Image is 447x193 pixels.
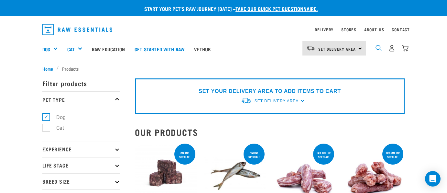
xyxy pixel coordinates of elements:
p: SET YOUR DELIVERY AREA TO ADD ITEMS TO CART [199,87,341,95]
div: Open Intercom Messenger [425,171,441,187]
nav: dropdown navigation [37,21,410,38]
a: Raw Education [87,36,130,62]
label: Cat [46,124,67,132]
img: user.png [388,45,395,52]
div: ONLINE SPECIAL! [244,148,265,162]
img: home-icon@2x.png [402,45,409,52]
a: Cat [67,46,75,53]
a: take our quick pet questionnaire. [235,7,318,10]
p: Pet Type [42,91,120,107]
h2: Our Products [135,127,405,137]
span: Home [42,65,53,72]
p: Filter products [42,75,120,91]
img: Raw Essentials Logo [42,24,112,35]
span: Set Delivery Area [255,99,299,103]
img: home-icon-1@2x.png [376,45,382,51]
a: Dog [42,46,50,53]
a: Contact [392,28,410,31]
a: Home [42,65,57,72]
p: Breed Size [42,173,120,189]
p: Life Stage [42,157,120,173]
img: van-moving.png [241,97,251,104]
div: ONLINE SPECIAL! [174,148,195,162]
a: Get started with Raw [130,36,189,62]
a: Stores [341,28,356,31]
div: 1kg online special! [382,148,403,162]
nav: breadcrumbs [42,65,405,72]
label: Dog [46,113,68,121]
img: van-moving.png [306,45,315,51]
div: 1kg online special! [313,148,334,162]
a: Delivery [315,28,333,31]
a: About Us [364,28,384,31]
p: Experience [42,141,120,157]
a: Vethub [189,36,215,62]
span: Set Delivery Area [318,48,356,50]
